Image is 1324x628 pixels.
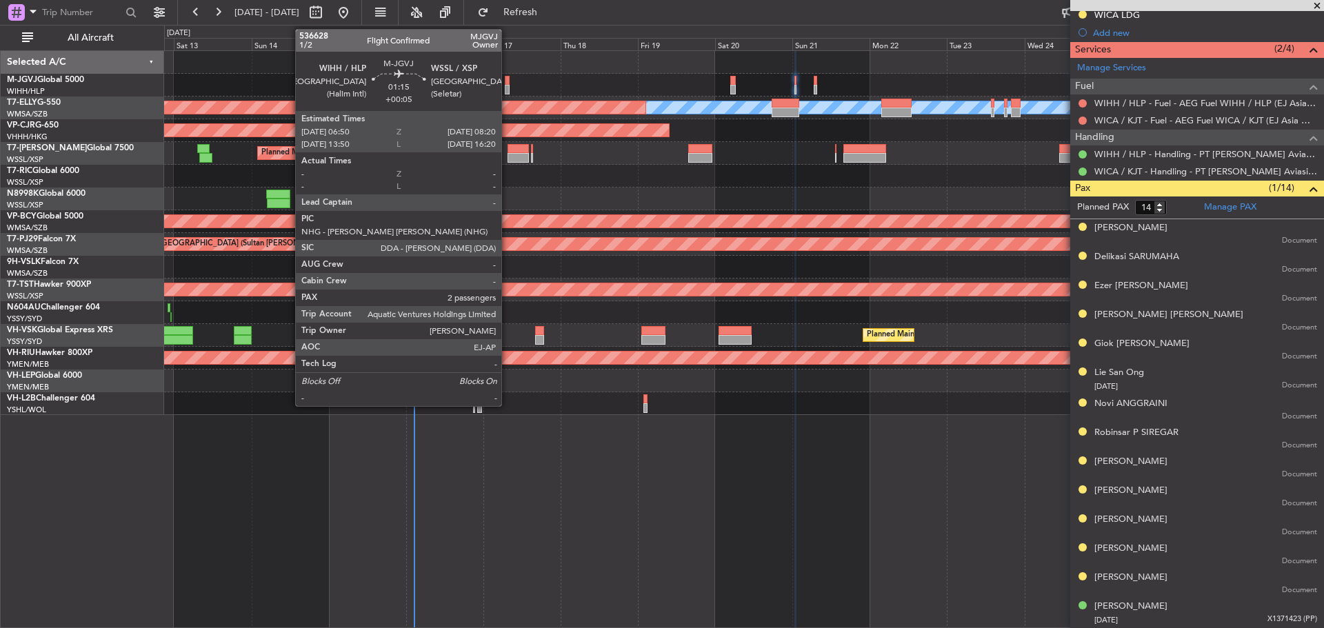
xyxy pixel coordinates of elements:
div: AOG Maint [GEOGRAPHIC_DATA] (Halim Intl) [332,74,494,95]
a: WSSL/XSP [7,200,43,210]
div: [PERSON_NAME] [1094,571,1167,585]
div: Robinsar P SIREGAR [1094,426,1178,440]
a: T7-TSTHawker 900XP [7,281,91,289]
a: WMSA/SZB [7,268,48,278]
div: [PERSON_NAME] [1094,513,1167,527]
span: Document [1282,556,1317,567]
span: Document [1282,322,1317,334]
div: Ezer [PERSON_NAME] [1094,279,1188,293]
a: N8998KGlobal 6000 [7,190,86,198]
span: Services [1075,42,1111,58]
a: WIHH / HLP - Fuel - AEG Fuel WIHH / HLP (EJ Asia Only) [1094,97,1317,109]
div: Planned Maint [GEOGRAPHIC_DATA] (Sultan [PERSON_NAME] [PERSON_NAME] - Subang) [107,234,428,254]
span: (2/4) [1274,41,1294,56]
a: T7-ELLYG-550 [7,99,61,107]
div: Planned Maint Sydney ([PERSON_NAME] Intl) [867,325,1027,345]
div: Thu 18 [561,38,638,50]
a: N604AUChallenger 604 [7,303,100,312]
span: All Aircraft [36,33,146,43]
div: Planned Maint [GEOGRAPHIC_DATA] (Seletar) [261,143,423,163]
span: VH-VSK [7,326,37,334]
div: [PERSON_NAME] [PERSON_NAME] [1094,308,1243,322]
span: T7-RIC [7,167,32,175]
a: WSSL/XSP [7,291,43,301]
span: X1371423 (PP) [1267,614,1317,625]
div: [PERSON_NAME] [1094,600,1167,614]
span: Fuel [1075,79,1094,94]
div: [PERSON_NAME] [1094,542,1167,556]
div: WICA LDG [1094,9,1140,21]
div: Giok [PERSON_NAME] [1094,337,1190,351]
a: WSSL/XSP [7,177,43,188]
span: Handling [1075,130,1114,145]
span: VP-BCY [7,212,37,221]
span: T7-PJ29 [7,235,38,243]
a: WIHH/HLP [7,86,45,97]
span: Document [1282,440,1317,452]
label: Planned PAX [1077,201,1129,214]
a: VH-L2BChallenger 604 [7,394,95,403]
span: Document [1282,498,1317,509]
div: [PERSON_NAME] [1094,484,1167,498]
div: Delikasi SARUMAHA [1094,250,1179,264]
div: Wed 24 [1025,38,1102,50]
input: Trip Number [42,2,121,23]
span: Document [1282,411,1317,423]
span: T7-TST [7,281,34,289]
a: T7-PJ29Falcon 7X [7,235,76,243]
span: Document [1282,469,1317,480]
div: Sun 21 [792,38,870,50]
button: All Aircraft [15,27,150,49]
span: N8998K [7,190,39,198]
a: 9H-VSLKFalcon 7X [7,258,79,266]
span: VP-CJR [7,121,35,130]
span: Document [1282,264,1317,276]
span: M-JGVJ [7,76,37,84]
a: VP-BCYGlobal 5000 [7,212,83,221]
span: N604AU [7,303,41,312]
a: WICA / KJT - Handling - PT [PERSON_NAME] Aviasi WICA / KJT [1094,165,1317,177]
span: Document [1282,235,1317,247]
div: Tue 23 [947,38,1024,50]
a: VHHH/HKG [7,132,48,142]
a: YMEN/MEB [7,382,49,392]
span: Document [1282,585,1317,596]
span: Document [1282,527,1317,538]
div: [DATE] [167,28,190,39]
a: WICA / KJT - Fuel - AEG Fuel WICA / KJT (EJ Asia Only) [1094,114,1317,126]
span: VH-L2B [7,394,36,403]
div: Sat 13 [174,38,251,50]
div: Sun 14 [252,38,329,50]
button: Refresh [471,1,554,23]
a: T7-[PERSON_NAME]Global 7500 [7,144,134,152]
a: T7-RICGlobal 6000 [7,167,79,175]
span: T7-ELLY [7,99,37,107]
span: Pax [1075,181,1090,196]
a: VH-LEPGlobal 6000 [7,372,82,380]
span: [DATE] - [DATE] [234,6,299,19]
a: Manage PAX [1204,201,1256,214]
a: VH-RIUHawker 800XP [7,349,92,357]
span: (1/14) [1269,181,1294,195]
a: M-JGVJGlobal 5000 [7,76,84,84]
div: Wed 17 [483,38,561,50]
a: YSSY/SYD [7,314,42,324]
a: VP-CJRG-650 [7,121,59,130]
span: Document [1282,293,1317,305]
div: Novi ANGGRAINI [1094,397,1167,411]
span: Document [1282,351,1317,363]
div: [PERSON_NAME] [1094,221,1167,235]
a: WMSA/SZB [7,245,48,256]
div: Fri 19 [638,38,715,50]
span: Refresh [492,8,550,17]
a: WIHH / HLP - Handling - PT [PERSON_NAME] Aviasi WIHH / HLP [1094,148,1317,160]
div: Sat 20 [715,38,792,50]
div: Mon 15 [329,38,406,50]
div: Mon 22 [870,38,947,50]
span: VH-LEP [7,372,35,380]
a: VH-VSKGlobal Express XRS [7,326,113,334]
span: [DATE] [1094,615,1118,625]
span: 9H-VSLK [7,258,41,266]
div: [PERSON_NAME] [1094,455,1167,469]
div: Tue 16 [406,38,483,50]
